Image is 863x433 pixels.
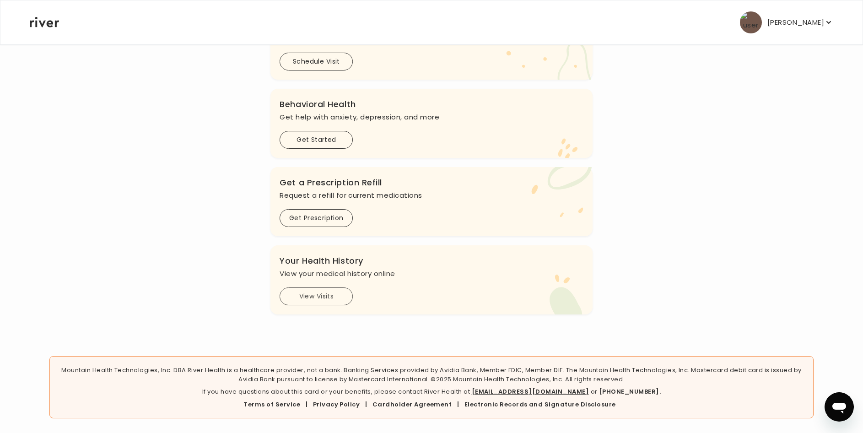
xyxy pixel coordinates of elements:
[472,387,589,396] a: [EMAIL_ADDRESS][DOMAIN_NAME]
[280,287,353,305] button: View Visits
[280,176,583,189] h3: Get a Prescription Refill
[280,111,583,124] p: Get help with anxiety, depression, and more
[280,267,583,280] p: View your medical history online
[464,400,616,409] a: Electronic Records and Signature Disclosure
[280,53,353,70] button: Schedule Visit
[280,209,353,227] button: Get Prescription
[57,366,806,384] p: Mountain Health Technologies, Inc. DBA River Health is a healthcare provider, not a bank. Banking...
[740,11,762,33] img: user avatar
[599,387,661,396] a: [PHONE_NUMBER].
[280,189,583,202] p: Request a refill for current medications
[280,131,353,149] button: Get Started
[313,400,360,409] a: Privacy Policy
[57,387,806,396] p: If you have questions about this card or your benefits, please contact River Health at or
[57,400,806,409] div: | | |
[740,11,833,33] button: user avatar[PERSON_NAME]
[372,400,452,409] a: Cardholder Agreement
[280,254,583,267] h3: Your Health History
[280,98,583,111] h3: Behavioral Health
[825,392,854,422] iframe: Button to launch messaging window, conversation in progress
[243,400,300,409] a: Terms of Service
[767,16,824,29] p: [PERSON_NAME]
